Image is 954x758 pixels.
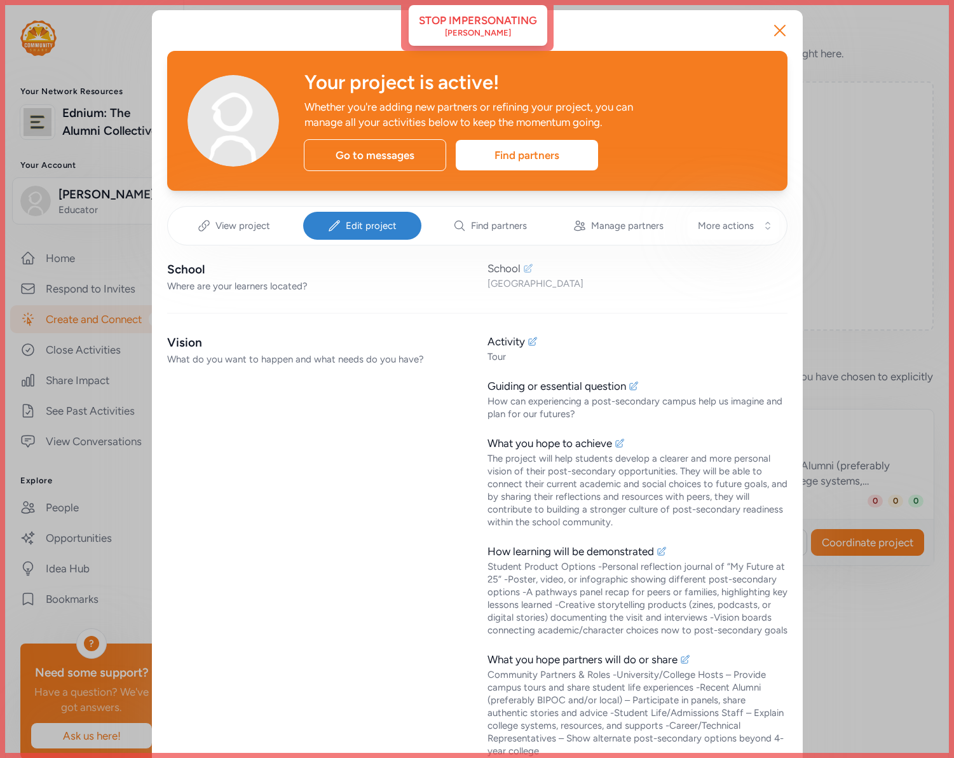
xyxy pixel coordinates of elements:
img: Avatar [187,75,279,167]
span: Find partners [471,219,527,232]
div: [GEOGRAPHIC_DATA] [487,277,787,290]
span: Manage partners [591,219,664,232]
div: What you hope partners will do or share [487,652,678,667]
div: What you hope to achieve [487,436,612,451]
div: Community Partners & Roles -University/College Hosts – Provide campus tours and share student lif... [487,668,787,757]
button: More actions [688,212,779,240]
div: Where are your learners located? [167,280,467,293]
span: Edit project [346,219,397,232]
div: Guiding or essential question [487,378,626,394]
div: Find partners [456,140,598,170]
div: The project will help students develop a clearer and more personal vision of their post-secondary... [487,452,787,528]
div: School [487,261,521,276]
div: School [167,261,467,279]
div: Go to messages [304,139,446,171]
div: Activity [487,334,525,349]
span: More actions [698,219,754,232]
div: Tour [487,350,787,363]
div: Vision [167,334,467,352]
div: What do you want to happen and what needs do you have? [167,353,467,366]
div: Whether you're adding new partners or refining your project, you can manage all your activities b... [304,99,671,130]
div: Student Product Options -Personal reflection journal of “My Future at 25” -Poster, video, or info... [487,560,787,637]
div: Your project is active! [304,71,767,94]
div: How can experiencing a post-secondary campus help us imagine and plan for our futures? [487,395,787,420]
div: How learning will be demonstrated [487,544,654,559]
span: View project [215,219,270,232]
